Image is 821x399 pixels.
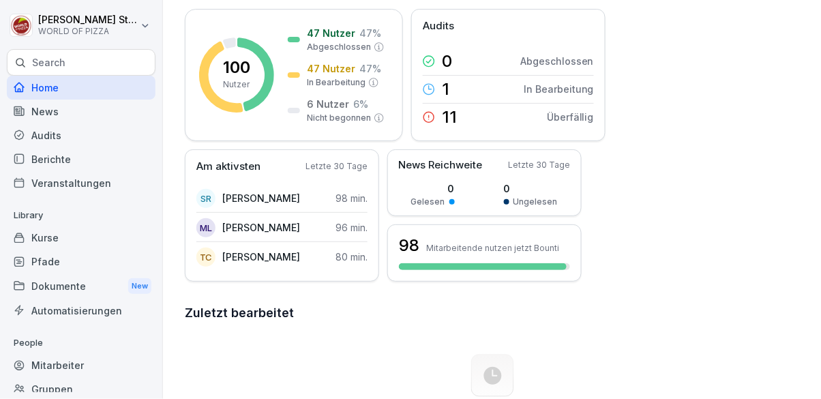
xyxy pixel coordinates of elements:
[224,78,250,91] p: Nutzer
[38,27,138,36] p: WORLD OF PIZZA
[7,299,155,323] a: Automatisierungen
[7,226,155,250] a: Kurse
[32,56,65,70] p: Search
[7,171,155,195] a: Veranstaltungen
[7,76,155,100] a: Home
[547,110,594,124] p: Überfällig
[359,26,381,40] p: 47 %
[7,274,155,299] a: DokumenteNew
[359,61,381,76] p: 47 %
[223,59,250,76] p: 100
[307,76,365,89] p: In Bearbeitung
[513,196,558,208] p: Ungelesen
[7,332,155,354] p: People
[411,181,455,196] p: 0
[442,109,457,125] p: 11
[7,147,155,171] a: Berichte
[508,159,570,171] p: Letzte 30 Tage
[399,234,419,257] h3: 98
[7,250,155,274] a: Pfade
[307,41,371,53] p: Abgeschlossen
[423,18,454,34] p: Audits
[7,205,155,226] p: Library
[196,159,260,175] p: Am aktivsten
[353,97,368,111] p: 6 %
[335,220,368,235] p: 96 min.
[128,278,151,294] div: New
[7,353,155,377] a: Mitarbeiter
[524,82,594,96] p: In Bearbeitung
[520,54,594,68] p: Abgeschlossen
[222,220,300,235] p: [PERSON_NAME]
[222,191,300,205] p: [PERSON_NAME]
[307,26,355,40] p: 47 Nutzer
[335,191,368,205] p: 98 min.
[7,123,155,147] a: Audits
[185,304,801,323] h2: Zuletzt bearbeitet
[307,97,349,111] p: 6 Nutzer
[504,181,558,196] p: 0
[38,14,138,26] p: [PERSON_NAME] Sturch
[335,250,368,264] p: 80 min.
[222,250,300,264] p: [PERSON_NAME]
[307,61,355,76] p: 47 Nutzer
[196,248,215,267] div: TC
[196,189,215,208] div: SR
[307,112,371,124] p: Nicht begonnen
[442,81,449,98] p: 1
[442,53,452,70] p: 0
[7,100,155,123] a: News
[411,196,445,208] p: Gelesen
[196,218,215,237] div: ML
[7,274,155,299] div: Dokumente
[398,158,482,173] p: News Reichweite
[426,243,559,253] p: Mitarbeitende nutzen jetzt Bounti
[305,160,368,173] p: Letzte 30 Tage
